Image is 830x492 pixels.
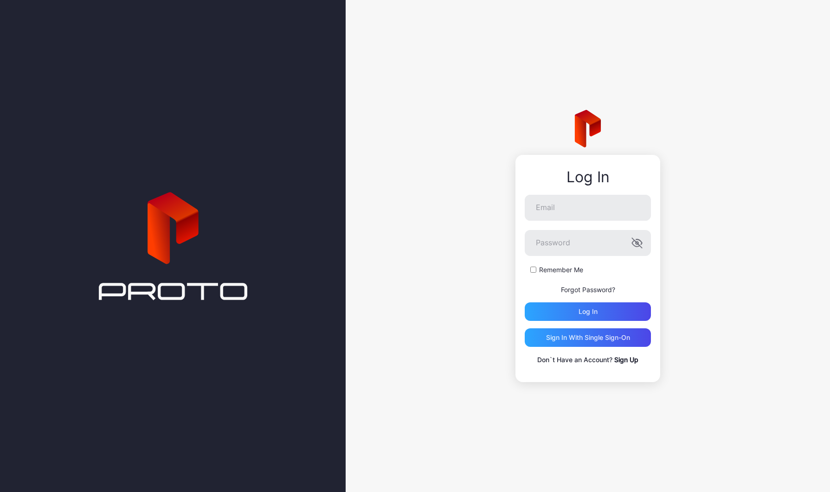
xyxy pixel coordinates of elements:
[539,265,583,275] label: Remember Me
[525,169,651,185] div: Log In
[546,334,630,341] div: Sign in With Single Sign-On
[525,354,651,365] p: Don`t Have an Account?
[525,195,651,221] input: Email
[525,328,651,347] button: Sign in With Single Sign-On
[579,308,598,315] div: Log in
[631,237,643,249] button: Password
[614,356,638,364] a: Sign Up
[525,302,651,321] button: Log in
[525,230,651,256] input: Password
[561,286,615,294] a: Forgot Password?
